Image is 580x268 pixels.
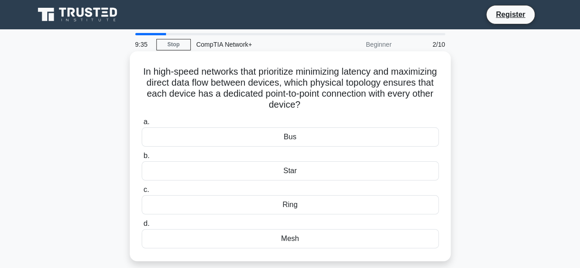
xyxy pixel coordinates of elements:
[191,35,317,54] div: CompTIA Network+
[142,229,439,248] div: Mesh
[156,39,191,50] a: Stop
[144,186,149,193] span: c.
[142,161,439,180] div: Star
[130,35,156,54] div: 9:35
[317,35,397,54] div: Beginner
[142,127,439,147] div: Bus
[142,195,439,214] div: Ring
[397,35,451,54] div: 2/10
[144,219,149,227] span: d.
[144,152,149,159] span: b.
[490,9,530,20] a: Register
[144,118,149,126] span: a.
[141,66,440,111] h5: In high-speed networks that prioritize minimizing latency and maximizing direct data flow between...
